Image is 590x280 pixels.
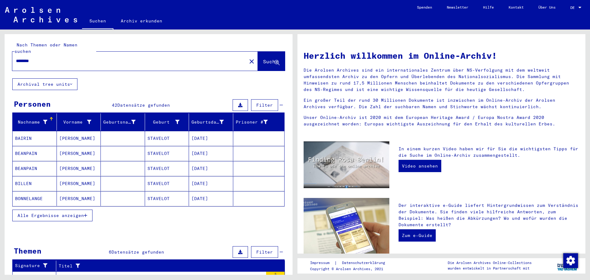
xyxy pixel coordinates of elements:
[14,98,51,109] div: Personen
[246,55,258,67] button: Clear
[15,262,48,269] div: Signature
[57,176,101,191] mat-cell: [PERSON_NAME]
[304,198,389,255] img: eguide.jpg
[399,160,441,172] a: Video ansehen
[563,253,578,268] img: Zustimmung ändern
[14,42,77,54] mat-label: Nach Themen oder Namen suchen
[145,113,189,131] mat-header-cell: Geburt‏
[103,119,136,125] div: Geburtsname
[59,119,92,125] div: Vorname
[236,119,268,125] div: Prisoner #
[263,58,278,65] span: Suche
[233,113,285,131] mat-header-cell: Prisoner #
[304,49,579,62] h1: Herzlich willkommen im Online-Archiv!
[145,161,189,176] mat-cell: STAVELOT
[109,249,112,255] span: 6
[189,176,233,191] mat-cell: [DATE]
[304,97,579,110] p: Ein großer Teil der rund 30 Millionen Dokumente ist inzwischen im Online-Archiv der Arolsen Archi...
[145,191,189,206] mat-cell: STAVELOT
[256,102,273,108] span: Filter
[147,119,180,125] div: Geburt‏
[256,249,273,255] span: Filter
[103,117,145,127] div: Geburtsname
[112,102,117,108] span: 42
[145,146,189,161] mat-cell: STAVELOT
[59,263,269,269] div: Titel
[59,261,277,271] div: Titel
[236,117,277,127] div: Prisoner #
[12,210,92,221] button: Alle Ergebnisse anzeigen
[57,131,101,146] mat-cell: [PERSON_NAME]
[251,246,278,258] button: Filter
[189,161,233,176] mat-cell: [DATE]
[258,52,285,71] button: Suche
[13,113,57,131] mat-header-cell: Nachname
[448,260,532,266] p: Die Arolsen Archives Online-Collections
[57,161,101,176] mat-cell: [PERSON_NAME]
[304,114,579,127] p: Unser Online-Archiv ist 2020 mit dem European Heritage Award / Europa Nostra Award 2020 ausgezeic...
[251,99,278,111] button: Filter
[13,131,57,146] mat-cell: BAIRIN
[399,229,436,242] a: Zum e-Guide
[113,14,170,28] a: Archiv erkunden
[191,117,233,127] div: Geburtsdatum
[5,7,77,22] img: Arolsen_neg.svg
[112,249,164,255] span: Datensätze gefunden
[117,102,170,108] span: Datensätze gefunden
[57,191,101,206] mat-cell: [PERSON_NAME]
[13,176,57,191] mat-cell: BILLEN
[57,113,101,131] mat-header-cell: Vorname
[310,266,392,272] p: Copyright © Arolsen Archives, 2021
[248,58,255,65] mat-icon: close
[82,14,113,30] a: Suchen
[145,131,189,146] mat-cell: STAVELOT
[18,213,84,218] span: Alle Ergebnisse anzeigen
[189,191,233,206] mat-cell: [DATE]
[189,113,233,131] mat-header-cell: Geburtsdatum
[145,176,189,191] mat-cell: STAVELOT
[304,67,579,93] p: Die Arolsen Archives sind ein internationales Zentrum über NS-Verfolgung mit dem weltweit umfasse...
[15,261,56,271] div: Signature
[57,146,101,161] mat-cell: [PERSON_NAME]
[101,113,145,131] mat-header-cell: Geburtsname
[13,161,57,176] mat-cell: BEANPAIN
[570,6,577,10] span: DE
[15,117,57,127] div: Nachname
[13,146,57,161] mat-cell: BEANPAIN
[191,119,224,125] div: Geburtsdatum
[12,78,77,90] button: Archival tree units
[189,146,233,161] mat-cell: [DATE]
[189,131,233,146] mat-cell: [DATE]
[13,191,57,206] mat-cell: BONNELANGE
[399,146,579,159] p: In einem kurzen Video haben wir für Sie die wichtigsten Tipps für die Suche im Online-Archiv zusa...
[556,258,579,273] img: yv_logo.png
[266,272,285,278] div: 3
[310,260,334,266] a: Impressum
[337,260,392,266] a: Datenschutzerklärung
[15,119,47,125] div: Nachname
[14,245,41,256] div: Themen
[310,260,392,266] div: |
[304,141,389,188] img: video.jpg
[399,202,579,228] p: Der interaktive e-Guide liefert Hintergrundwissen zum Verständnis der Dokumente. Sie finden viele...
[147,117,189,127] div: Geburt‏
[59,117,101,127] div: Vorname
[448,266,532,271] p: wurden entwickelt in Partnerschaft mit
